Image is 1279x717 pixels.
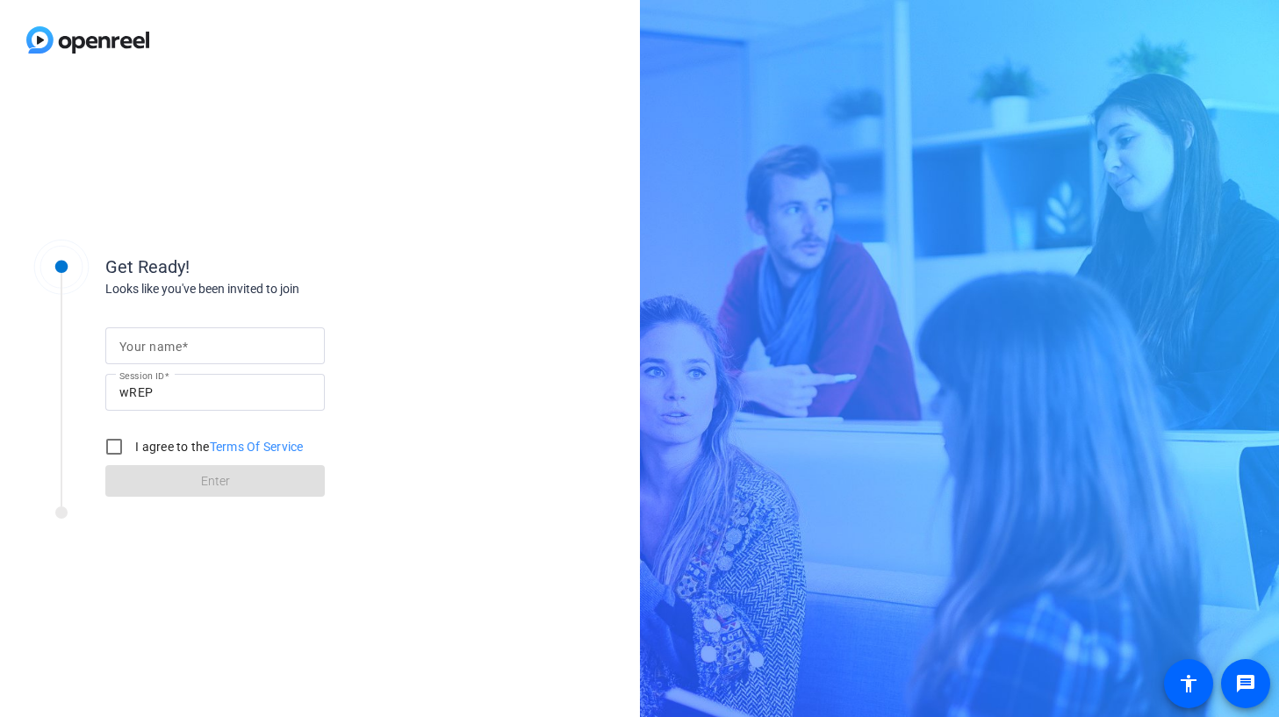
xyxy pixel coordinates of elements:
[210,440,304,454] a: Terms Of Service
[1235,673,1256,694] mat-icon: message
[105,254,456,280] div: Get Ready!
[119,340,182,354] mat-label: Your name
[119,370,164,381] mat-label: Session ID
[132,438,304,455] label: I agree to the
[105,280,456,298] div: Looks like you've been invited to join
[1178,673,1199,694] mat-icon: accessibility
